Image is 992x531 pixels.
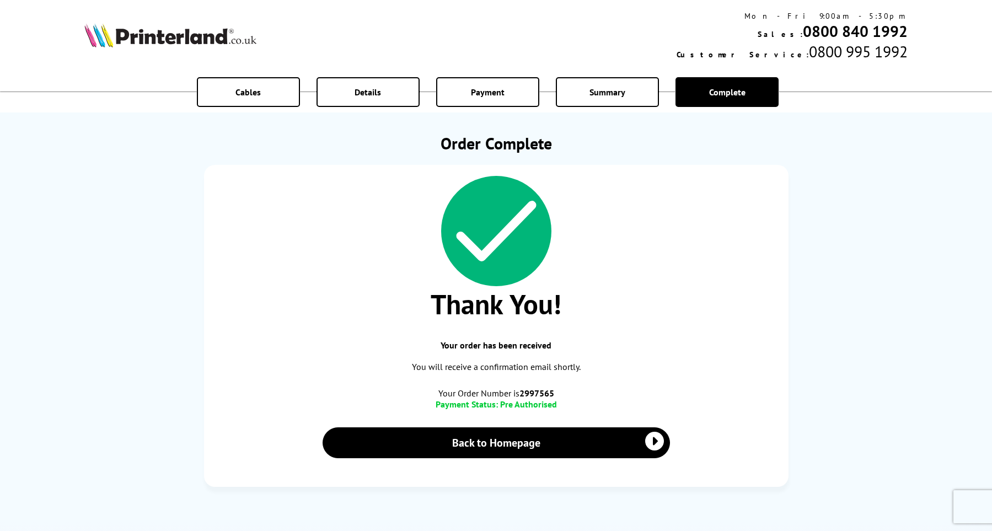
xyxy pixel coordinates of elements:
[709,87,746,98] span: Complete
[215,340,777,351] span: Your order has been received
[471,87,505,98] span: Payment
[758,29,803,39] span: Sales:
[589,87,625,98] span: Summary
[500,399,557,410] span: Pre Authorised
[436,399,498,410] span: Payment Status:
[84,23,256,47] img: Printerland Logo
[677,50,809,60] span: Customer Service:
[215,360,777,374] p: You will receive a confirmation email shortly.
[215,286,777,322] span: Thank You!
[215,388,777,399] span: Your Order Number is
[235,87,261,98] span: Cables
[519,388,554,399] b: 2997565
[323,427,670,458] a: Back to Homepage
[355,87,381,98] span: Details
[809,41,908,62] span: 0800 995 1992
[803,21,908,41] a: 0800 840 1992
[204,132,789,154] h1: Order Complete
[677,11,908,21] div: Mon - Fri 9:00am - 5:30pm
